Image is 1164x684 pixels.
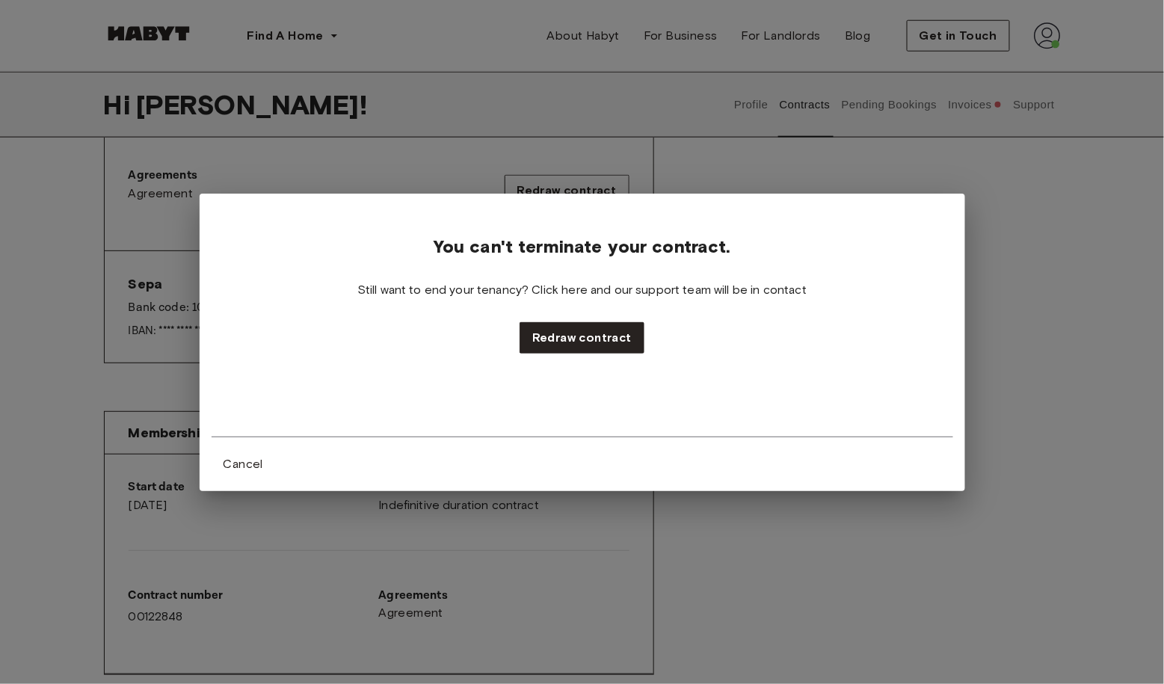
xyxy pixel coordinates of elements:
span: You can't terminate your contract. [433,235,731,258]
button: Cancel [212,449,275,479]
span: Still want to end your tenancy? Click here and our support team will be in contact [357,282,807,298]
span: Redraw contract [532,329,632,347]
span: Cancel [224,455,263,473]
button: Redraw contract [520,322,644,354]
